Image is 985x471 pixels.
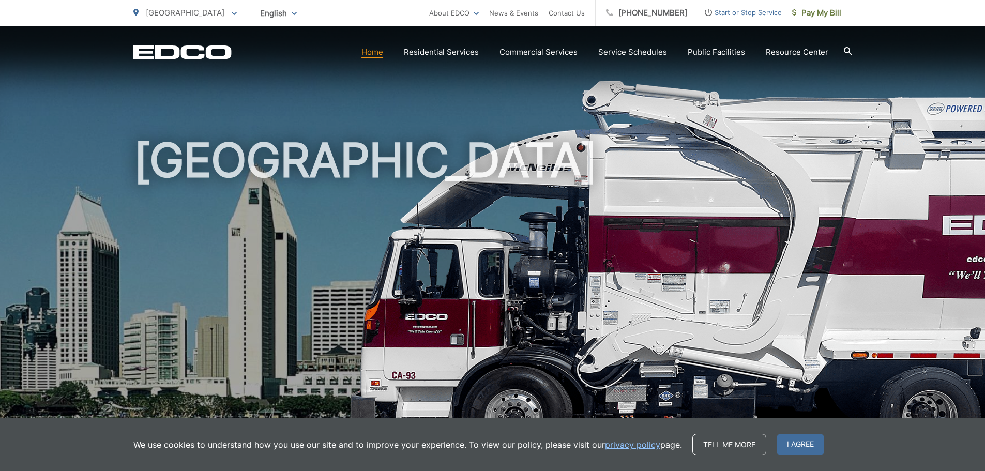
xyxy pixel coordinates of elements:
[766,46,828,58] a: Resource Center
[404,46,479,58] a: Residential Services
[133,438,682,451] p: We use cookies to understand how you use our site and to improve your experience. To view our pol...
[605,438,660,451] a: privacy policy
[598,46,667,58] a: Service Schedules
[146,8,224,18] span: [GEOGRAPHIC_DATA]
[692,434,766,455] a: Tell me more
[549,7,585,19] a: Contact Us
[792,7,841,19] span: Pay My Bill
[133,134,852,462] h1: [GEOGRAPHIC_DATA]
[361,46,383,58] a: Home
[499,46,578,58] a: Commercial Services
[252,4,305,22] span: English
[777,434,824,455] span: I agree
[429,7,479,19] a: About EDCO
[133,45,232,59] a: EDCD logo. Return to the homepage.
[489,7,538,19] a: News & Events
[688,46,745,58] a: Public Facilities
